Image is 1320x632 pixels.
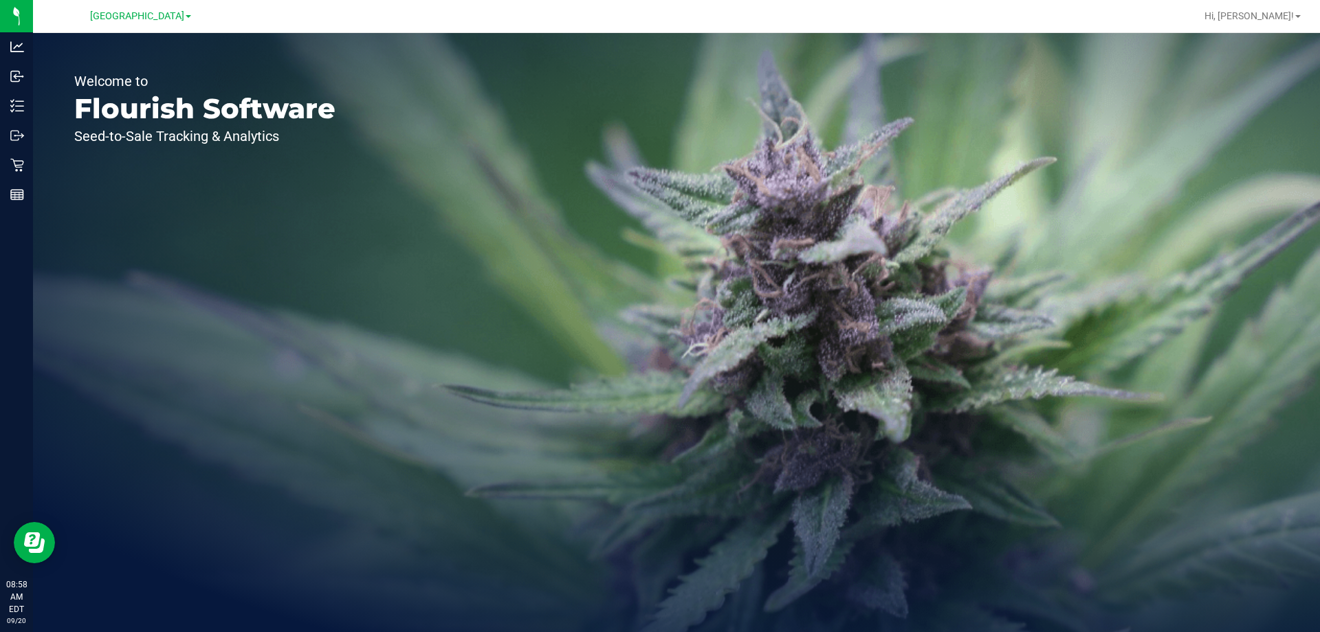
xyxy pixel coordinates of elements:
p: Welcome to [74,74,335,88]
inline-svg: Inventory [10,99,24,113]
p: 08:58 AM EDT [6,578,27,615]
inline-svg: Analytics [10,40,24,54]
p: Flourish Software [74,95,335,122]
iframe: Resource center [14,522,55,563]
inline-svg: Reports [10,188,24,201]
inline-svg: Retail [10,158,24,172]
inline-svg: Outbound [10,129,24,142]
span: Hi, [PERSON_NAME]! [1204,10,1294,21]
span: [GEOGRAPHIC_DATA] [90,10,184,22]
p: 09/20 [6,615,27,626]
p: Seed-to-Sale Tracking & Analytics [74,129,335,143]
inline-svg: Inbound [10,69,24,83]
